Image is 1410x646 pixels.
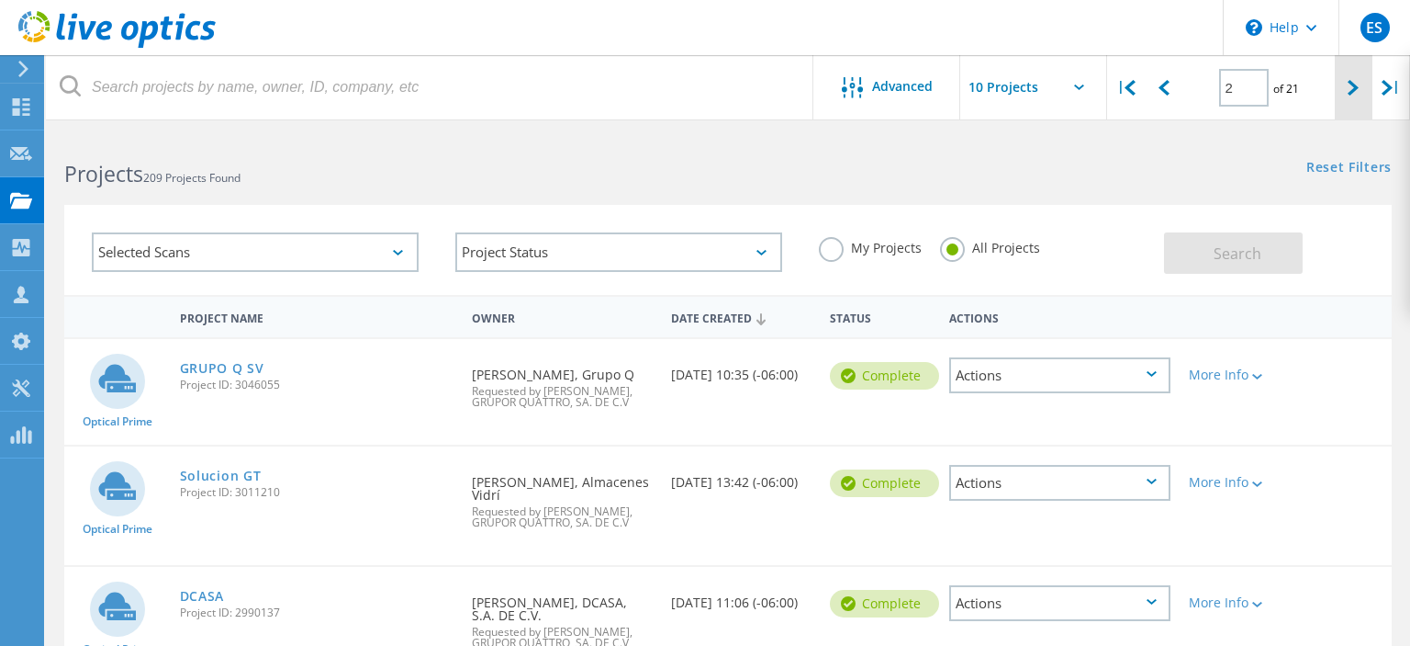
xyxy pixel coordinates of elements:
[830,470,939,497] div: Complete
[949,585,1169,621] div: Actions
[662,300,822,334] div: Date Created
[472,386,653,408] span: Requested by [PERSON_NAME], GRUPOR QUATTRO, SA. DE C.V
[1189,596,1277,609] div: More Info
[662,339,822,400] div: [DATE] 10:35 (-06:00)
[1246,19,1262,36] svg: \n
[1372,55,1410,120] div: |
[830,362,939,390] div: Complete
[180,380,453,391] span: Project ID: 3046055
[46,55,814,119] input: Search projects by name, owner, ID, company, etc
[1214,244,1261,264] span: Search
[821,300,940,334] div: Status
[463,339,662,426] div: [PERSON_NAME], Grupo Q
[180,487,453,498] span: Project ID: 3011210
[64,159,143,188] b: Projects
[949,465,1169,501] div: Actions
[180,362,264,375] a: GRUPO Q SV
[1107,55,1145,120] div: |
[463,300,662,334] div: Owner
[180,607,453,618] span: Project ID: 2990137
[1366,20,1382,35] span: ES
[92,232,419,272] div: Selected Scans
[830,590,939,618] div: Complete
[171,300,463,334] div: Project Name
[83,416,152,427] span: Optical Prime
[143,170,241,186] span: 209 Projects Found
[872,80,933,93] span: Advanced
[1273,81,1299,96] span: of 21
[472,506,653,528] span: Requested by [PERSON_NAME], GRUPOR QUATTRO, SA. DE C.V
[180,590,225,603] a: DCASA
[18,39,216,51] a: Live Optics Dashboard
[1164,232,1303,274] button: Search
[819,237,922,255] label: My Projects
[662,567,822,628] div: [DATE] 11:06 (-06:00)
[662,447,822,507] div: [DATE] 13:42 (-06:00)
[1306,161,1392,176] a: Reset Filters
[180,470,262,482] a: Solucion GT
[83,524,152,535] span: Optical Prime
[1189,476,1277,489] div: More Info
[940,237,1040,255] label: All Projects
[463,447,662,547] div: [PERSON_NAME], Almacenes Vidrí
[949,357,1169,393] div: Actions
[1189,368,1277,381] div: More Info
[455,232,782,272] div: Project Status
[940,300,1179,334] div: Actions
